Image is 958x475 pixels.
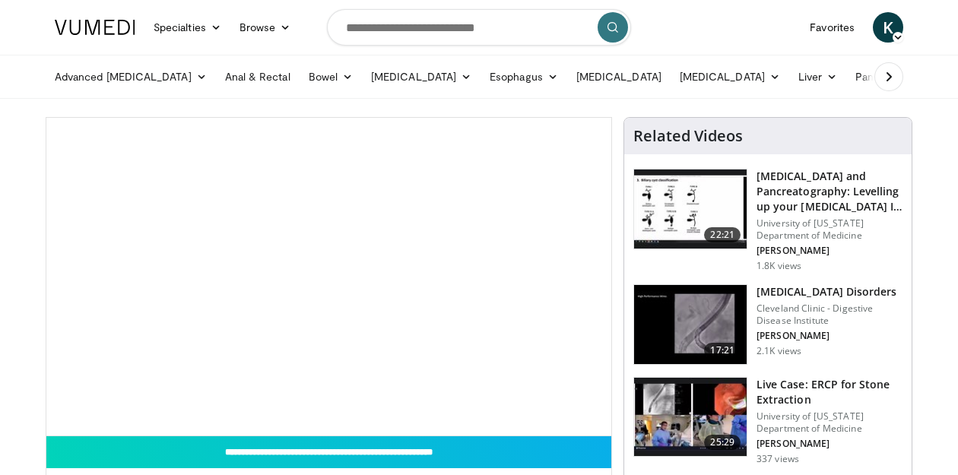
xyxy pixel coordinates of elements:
[481,62,567,92] a: Esophagus
[757,302,902,327] p: Cleveland Clinic - Digestive Disease Institute
[757,438,902,450] p: [PERSON_NAME]
[633,127,743,145] h4: Related Videos
[757,217,902,242] p: University of [US_STATE] Department of Medicine
[757,284,902,299] h3: [MEDICAL_DATA] Disorders
[757,245,902,257] p: [PERSON_NAME]
[633,377,902,465] a: 25:29 Live Case: ERCP for Stone Extraction University of [US_STATE] Department of Medicine [PERSO...
[757,169,902,214] h3: [MEDICAL_DATA] and Pancreatography: Levelling up your [MEDICAL_DATA] I…
[757,330,902,342] p: [PERSON_NAME]
[633,284,902,365] a: 17:21 [MEDICAL_DATA] Disorders Cleveland Clinic - Digestive Disease Institute [PERSON_NAME] 2.1K ...
[633,169,902,272] a: 22:21 [MEDICAL_DATA] and Pancreatography: Levelling up your [MEDICAL_DATA] I… University of [US_S...
[55,20,135,35] img: VuMedi Logo
[327,9,631,46] input: Search topics, interventions
[789,62,846,92] a: Liver
[46,118,611,436] video-js: Video Player
[300,62,362,92] a: Bowel
[634,169,747,249] img: f2a564ac-f79a-4a91-bf7b-b84a8cb0f685.150x105_q85_crop-smart_upscale.jpg
[230,12,300,43] a: Browse
[757,260,801,272] p: 1.8K views
[801,12,864,43] a: Favorites
[634,378,747,457] img: 48af654a-1c49-49ef-8b1b-08112d907465.150x105_q85_crop-smart_upscale.jpg
[757,453,799,465] p: 337 views
[757,345,801,357] p: 2.1K views
[671,62,789,92] a: [MEDICAL_DATA]
[567,62,671,92] a: [MEDICAL_DATA]
[873,12,903,43] a: K
[144,12,230,43] a: Specialties
[634,285,747,364] img: 2be06fa1-8f42-4bab-b66d-9367dd3d8d02.150x105_q85_crop-smart_upscale.jpg
[362,62,481,92] a: [MEDICAL_DATA]
[46,62,216,92] a: Advanced [MEDICAL_DATA]
[757,377,902,407] h3: Live Case: ERCP for Stone Extraction
[704,435,741,450] span: 25:29
[757,410,902,435] p: University of [US_STATE] Department of Medicine
[704,343,741,358] span: 17:21
[704,227,741,242] span: 22:21
[216,62,300,92] a: Anal & Rectal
